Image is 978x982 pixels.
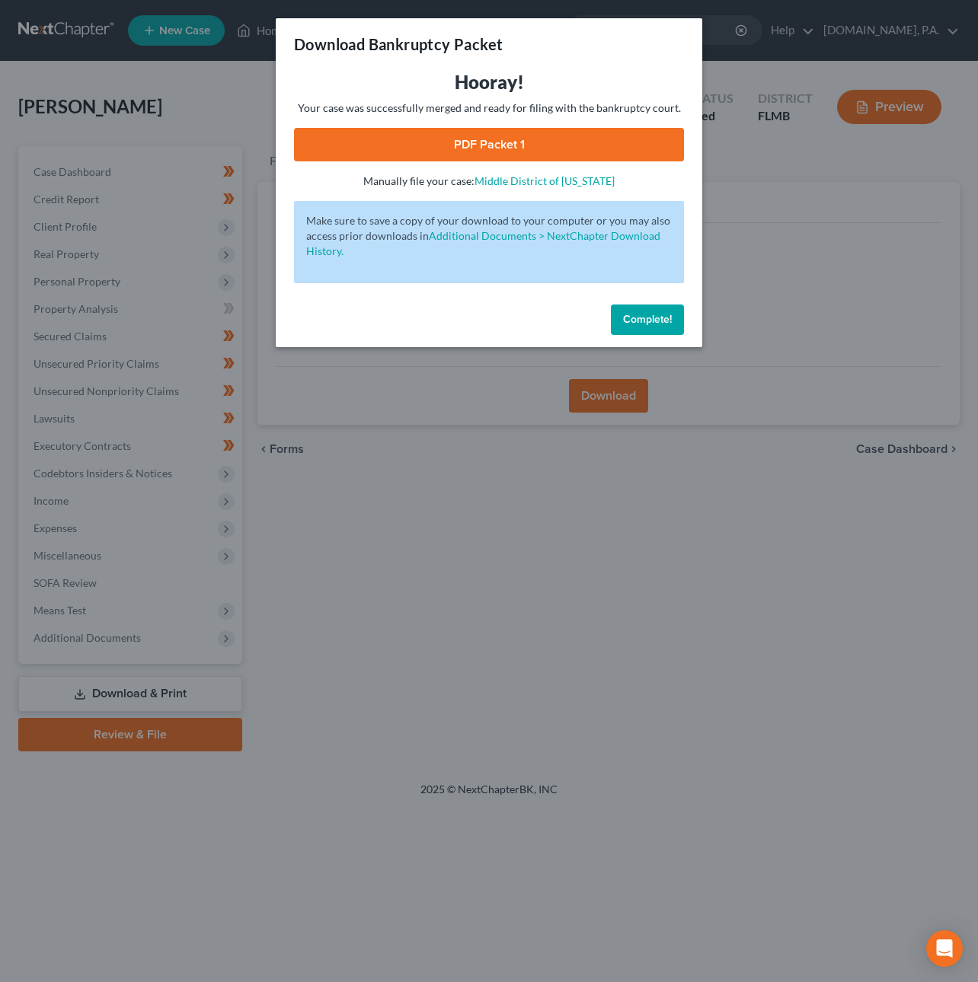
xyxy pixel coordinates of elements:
[294,100,684,116] p: Your case was successfully merged and ready for filing with the bankruptcy court.
[475,174,615,187] a: Middle District of [US_STATE]
[926,930,963,967] div: Open Intercom Messenger
[623,313,672,326] span: Complete!
[306,213,672,259] p: Make sure to save a copy of your download to your computer or you may also access prior downloads in
[611,304,684,335] button: Complete!
[294,174,684,189] p: Manually file your case:
[294,128,684,161] a: PDF Packet 1
[306,229,660,257] a: Additional Documents > NextChapter Download History.
[294,33,503,55] h3: Download Bankruptcy Packet
[294,70,684,94] h3: Hooray!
